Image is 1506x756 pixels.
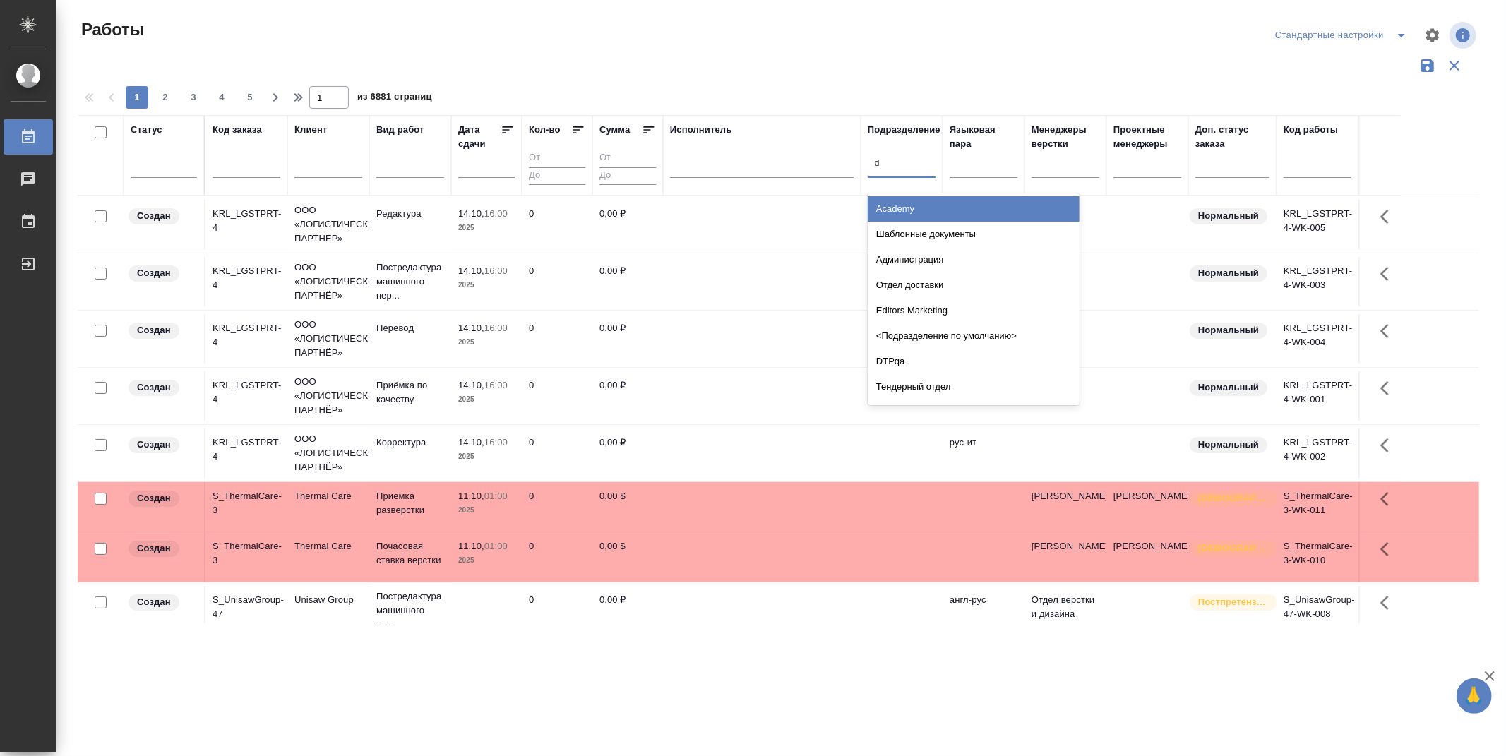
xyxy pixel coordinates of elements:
[458,278,515,292] p: 2025
[1032,593,1099,621] p: Отдел верстки и дизайна
[1372,586,1406,620] button: Здесь прячутся важные кнопки
[294,432,362,474] p: ООО «ЛОГИСТИЧЕСКИЙ ПАРТНЁР»
[458,380,484,390] p: 14.10,
[294,318,362,360] p: ООО «ЛОГИСТИЧЕСКИЙ ПАРТНЁР»
[137,541,171,556] p: Создан
[376,539,444,568] p: Почасовая ставка верстки
[376,489,444,517] p: Приемка разверстки
[131,123,162,137] div: Статус
[1284,123,1338,137] div: Код работы
[592,371,663,421] td: 0,00 ₽
[239,86,261,109] button: 5
[376,123,424,137] div: Вид работ
[376,378,444,407] p: Приёмка по качеству
[484,437,508,448] p: 16:00
[1372,257,1406,291] button: Здесь прячутся важные кнопки
[592,482,663,532] td: 0,00 $
[127,489,197,508] div: Заказ еще не согласован с клиентом, искать исполнителей рано
[1277,200,1358,249] td: KRL_LGSTPRT-4-WK-005
[522,371,592,421] td: 0
[127,539,197,558] div: Заказ еще не согласован с клиентом, искать исполнителей рано
[127,321,197,340] div: Заказ еще не согласован с клиентом, искать исполнителей рано
[458,437,484,448] p: 14.10,
[213,378,280,407] div: KRL_LGSTPRT-4
[592,200,663,249] td: 0,00 ₽
[376,589,444,632] p: Постредактура машинного пер...
[1372,314,1406,348] button: Здесь прячутся важные кнопки
[1198,541,1269,556] p: [DEMOGRAPHIC_DATA]
[182,90,205,104] span: 3
[376,436,444,450] p: Корректура
[522,200,592,249] td: 0
[1195,123,1269,151] div: Доп. статус заказа
[137,595,171,609] p: Создан
[522,428,592,478] td: 0
[1032,539,1099,553] p: [PERSON_NAME]
[376,321,444,335] p: Перевод
[182,86,205,109] button: 3
[458,221,515,235] p: 2025
[868,298,1080,323] div: Editors Marketing
[1450,22,1479,49] span: Посмотреть информацию
[294,260,362,303] p: ООО «ЛОГИСТИЧЕСКИЙ ПАРТНЁР»
[458,541,484,551] p: 11.10,
[592,257,663,306] td: 0,00 ₽
[484,265,508,276] p: 16:00
[868,196,1080,222] div: Academy
[458,208,484,219] p: 14.10,
[213,539,280,568] div: S_ThermalCare-3
[522,482,592,532] td: 0
[868,247,1080,272] div: Администрация
[458,335,515,349] p: 2025
[1106,482,1188,532] td: [PERSON_NAME]
[213,321,280,349] div: KRL_LGSTPRT-4
[529,167,585,185] input: До
[868,349,1080,374] div: DTPqa
[1277,314,1358,364] td: KRL_LGSTPRT-4-WK-004
[1416,18,1450,52] span: Настроить таблицу
[376,260,444,303] p: Постредактура машинного пер...
[1198,209,1259,223] p: Нормальный
[154,90,177,104] span: 2
[1032,123,1099,151] div: Менеджеры верстки
[137,491,171,505] p: Создан
[1457,678,1492,714] button: 🙏
[522,257,592,306] td: 0
[592,586,663,635] td: 0,00 ₽
[294,375,362,417] p: ООО «ЛОГИСТИЧЕСКИЙ ПАРТНЁР»
[1372,200,1406,234] button: Здесь прячутся важные кнопки
[592,532,663,582] td: 0,00 $
[1414,52,1441,79] button: Сохранить фильтры
[522,532,592,582] td: 0
[868,222,1080,247] div: Шаблонные документы
[154,86,177,109] button: 2
[484,541,508,551] p: 01:00
[868,400,1080,425] div: DTPlight
[592,314,663,364] td: 0,00 ₽
[137,266,171,280] p: Создан
[376,207,444,221] p: Редактура
[127,264,197,283] div: Заказ еще не согласован с клиентом, искать исполнителей рано
[239,90,261,104] span: 5
[137,209,171,223] p: Создан
[868,323,1080,349] div: <Подразделение по умолчанию>
[210,90,233,104] span: 4
[1372,532,1406,566] button: Здесь прячутся важные кнопки
[1277,482,1358,532] td: S_ThermalCare-3-WK-011
[1198,438,1259,452] p: Нормальный
[458,503,515,517] p: 2025
[868,272,1080,298] div: Отдел доставки
[484,380,508,390] p: 16:00
[1198,266,1259,280] p: Нормальный
[1462,681,1486,711] span: 🙏
[294,593,362,607] p: Unisaw Group
[592,428,663,478] td: 0,00 ₽
[137,438,171,452] p: Создан
[78,18,144,41] span: Работы
[943,586,1024,635] td: англ-рус
[1372,482,1406,516] button: Здесь прячутся важные кнопки
[522,314,592,364] td: 0
[1441,52,1468,79] button: Сбросить фильтры
[868,374,1080,400] div: Тендерный отдел
[458,265,484,276] p: 14.10,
